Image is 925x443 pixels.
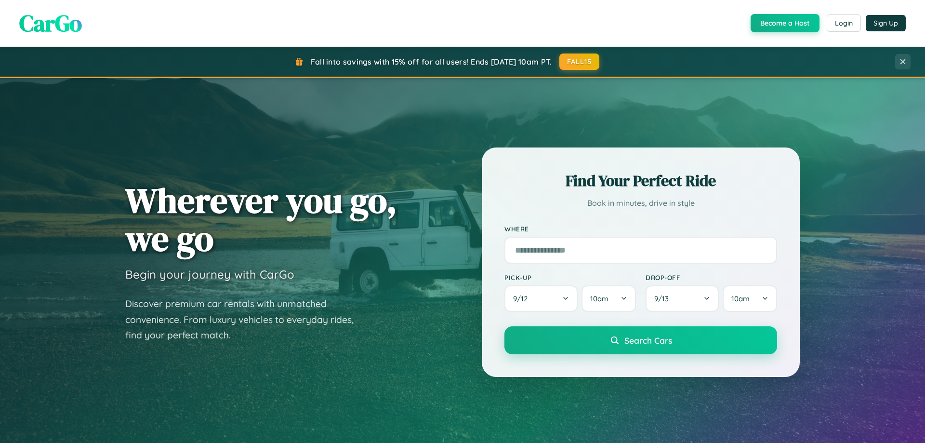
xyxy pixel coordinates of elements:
[731,294,750,303] span: 10am
[504,285,578,312] button: 9/12
[125,267,294,282] h3: Begin your journey with CarGo
[723,285,777,312] button: 10am
[654,294,674,303] span: 9 / 13
[504,170,777,191] h2: Find Your Perfect Ride
[646,273,777,282] label: Drop-off
[827,14,861,32] button: Login
[590,294,608,303] span: 10am
[513,294,532,303] span: 9 / 12
[19,7,82,39] span: CarGo
[504,326,777,354] button: Search Cars
[125,296,366,343] p: Discover premium car rentals with unmatched convenience. From luxury vehicles to everyday rides, ...
[125,181,397,257] h1: Wherever you go, we go
[866,15,906,31] button: Sign Up
[504,225,777,233] label: Where
[581,285,636,312] button: 10am
[504,196,777,210] p: Book in minutes, drive in style
[646,285,719,312] button: 9/13
[559,54,600,70] button: FALL15
[624,335,672,346] span: Search Cars
[504,273,636,282] label: Pick-up
[751,14,819,32] button: Become a Host
[311,57,552,67] span: Fall into savings with 15% off for all users! Ends [DATE] 10am PT.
